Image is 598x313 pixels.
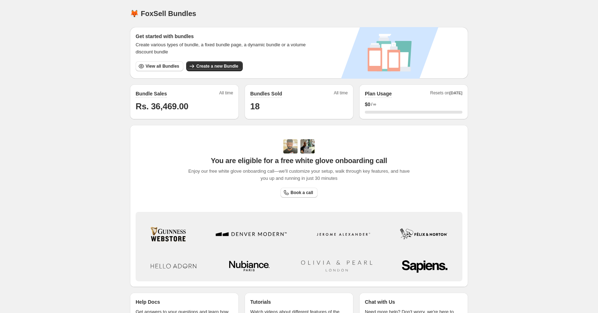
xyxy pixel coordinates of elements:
[130,9,196,18] h1: 🦊 FoxSell Bundles
[365,101,462,108] div: /
[450,91,462,95] span: [DATE]
[146,63,179,69] span: View all Bundles
[290,190,313,195] span: Book a call
[136,90,167,97] h2: Bundle Sales
[211,156,387,165] span: You are eligible for a free white glove onboarding call
[280,188,317,198] a: Book a call
[300,139,315,153] img: Prakhar
[250,298,271,306] p: Tutorials
[283,139,298,153] img: Adi
[136,61,183,71] button: View all Bundles
[185,168,414,182] span: Enjoy our free white glove onboarding call—we'll customize your setup, walk through key features,...
[136,33,313,40] h3: Get started with bundles
[365,90,392,97] h2: Plan Usage
[365,298,395,306] p: Chat with Us
[136,41,313,56] span: Create various types of bundle, a fixed bundle page, a dynamic bundle or a volume discount bundle
[334,90,348,98] span: All time
[196,63,238,69] span: Create a new Bundle
[136,101,233,112] h1: Rs. 36,469.00
[250,101,348,112] h1: 18
[136,298,160,306] p: Help Docs
[430,90,463,98] span: Resets on
[219,90,233,98] span: All time
[250,90,282,97] h2: Bundles Sold
[186,61,242,71] button: Create a new Bundle
[373,101,376,107] span: ∞
[365,101,371,108] span: $ 0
